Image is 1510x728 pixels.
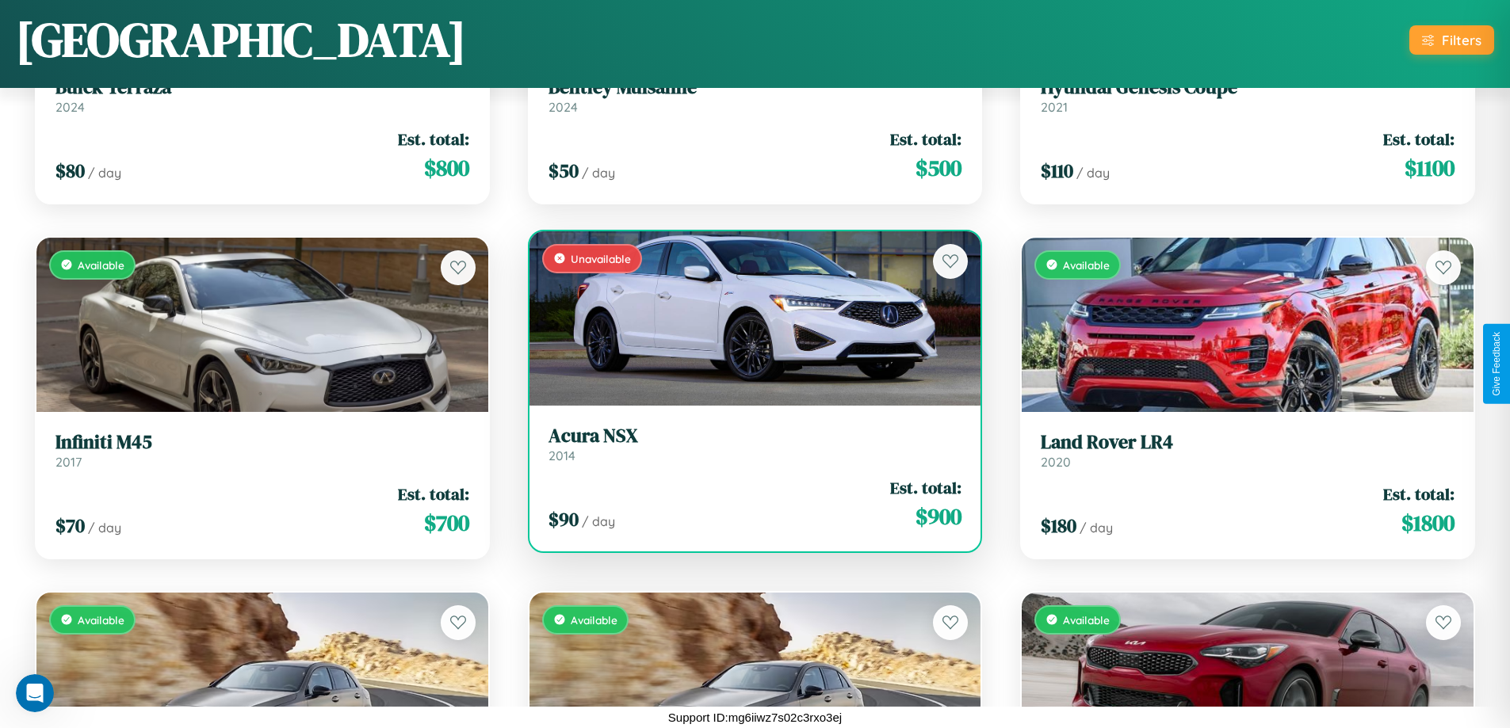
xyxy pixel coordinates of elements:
button: Filters [1409,25,1494,55]
span: 2017 [55,454,82,470]
a: Hyundai Genesis Coupe2021 [1041,76,1455,115]
h3: Acura NSX [549,425,962,448]
h3: Buick Terraza [55,76,469,99]
span: Est. total: [398,128,469,151]
span: $ 800 [424,152,469,184]
span: Est. total: [890,476,961,499]
span: 2024 [549,99,578,115]
span: Available [1063,613,1110,627]
span: Unavailable [571,252,631,265]
h3: Infiniti M45 [55,431,469,454]
span: 2024 [55,99,85,115]
span: $ 110 [1041,158,1073,184]
span: Est. total: [890,128,961,151]
span: / day [1076,165,1110,181]
span: / day [582,513,615,529]
h3: Land Rover LR4 [1041,431,1455,454]
span: $ 80 [55,158,85,184]
a: Infiniti M452017 [55,431,469,470]
iframe: Intercom live chat [16,674,54,712]
a: Bentley Mulsanne2024 [549,76,962,115]
span: 2020 [1041,454,1071,470]
span: $ 500 [916,152,961,184]
div: Give Feedback [1491,332,1502,396]
span: / day [582,165,615,181]
div: Filters [1442,32,1481,48]
h1: [GEOGRAPHIC_DATA] [16,7,466,72]
span: $ 1100 [1405,152,1455,184]
span: $ 90 [549,506,579,532]
span: $ 900 [916,501,961,532]
span: $ 50 [549,158,579,184]
span: / day [88,520,121,536]
span: $ 180 [1041,513,1076,539]
span: $ 70 [55,513,85,539]
span: Est. total: [1383,128,1455,151]
span: 2021 [1041,99,1068,115]
span: $ 700 [424,507,469,539]
h3: Bentley Mulsanne [549,76,962,99]
span: Available [78,258,124,272]
span: / day [88,165,121,181]
span: Est. total: [398,482,469,505]
span: Available [78,613,124,627]
span: Est. total: [1383,482,1455,505]
a: Buick Terraza2024 [55,76,469,115]
p: Support ID: mg6iiwz7s02c3rxo3ej [668,707,842,728]
span: / day [1080,520,1113,536]
span: Available [571,613,617,627]
span: $ 1800 [1401,507,1455,539]
a: Land Rover LR42020 [1041,431,1455,470]
span: 2014 [549,448,575,463]
h3: Hyundai Genesis Coupe [1041,76,1455,99]
span: Available [1063,258,1110,272]
a: Acura NSX2014 [549,425,962,463]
